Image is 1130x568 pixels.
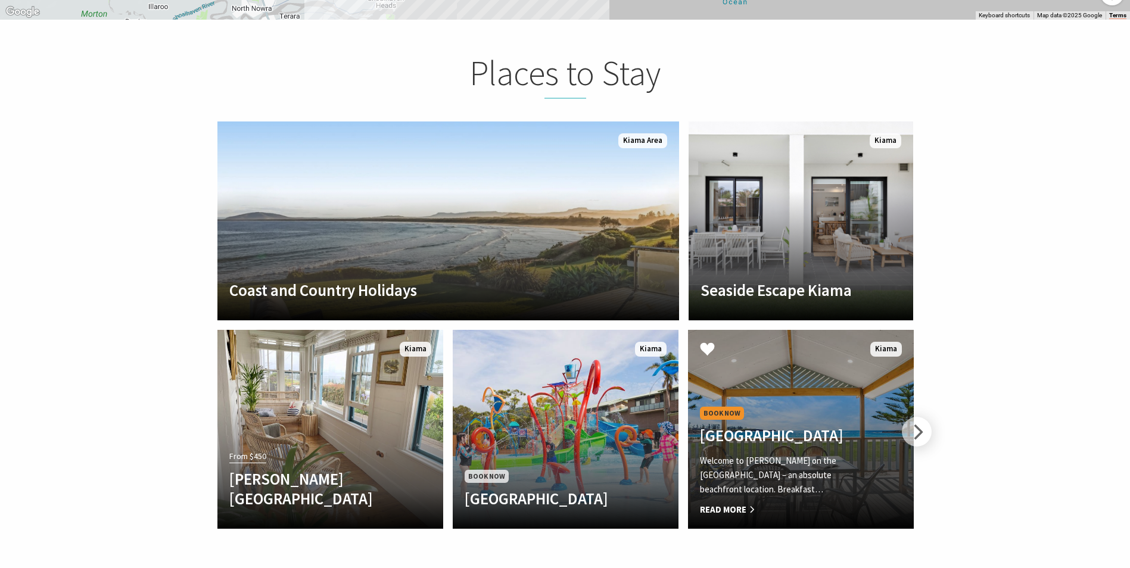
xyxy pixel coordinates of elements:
h4: [GEOGRAPHIC_DATA] [700,426,868,445]
p: Welcome to [PERSON_NAME] on the [GEOGRAPHIC_DATA] – an absolute beachfront location. Breakfast… [700,454,868,497]
a: Another Image Used Coast and Country Holidays Kiama Area [217,121,679,320]
span: Read More [700,503,868,517]
a: Another Image Used Seaside Escape Kiama Kiama [689,121,913,320]
span: From $450 [229,450,266,463]
span: Kiama [400,342,431,357]
button: Click to Favourite Kendalls Beach Holiday Park [688,330,727,370]
img: Google [3,4,42,20]
h4: [GEOGRAPHIC_DATA] [465,489,633,508]
button: Keyboard shortcuts [979,11,1030,20]
h4: Coast and Country Holidays [229,280,598,299]
h2: Places to Stay [332,52,799,99]
h4: Seaside Escape Kiama [701,280,867,299]
span: Kiama [635,342,667,357]
span: Kiama Area [618,133,667,148]
span: Map data ©2025 Google [1037,12,1102,18]
a: Open this area in Google Maps (opens a new window) [3,4,42,20]
h4: [PERSON_NAME][GEOGRAPHIC_DATA] [229,469,397,508]
a: Book Now [GEOGRAPHIC_DATA] Welcome to [PERSON_NAME] on the [GEOGRAPHIC_DATA] – an absolute beachf... [688,330,914,529]
span: Book Now [700,407,744,419]
span: Kiama [870,133,901,148]
a: Book Now [GEOGRAPHIC_DATA] Kiama [453,330,678,529]
span: Kiama [870,342,902,357]
a: From $450 [PERSON_NAME][GEOGRAPHIC_DATA] Kiama [217,330,443,529]
span: Book Now [465,470,509,482]
a: Terms (opens in new tab) [1109,12,1126,19]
